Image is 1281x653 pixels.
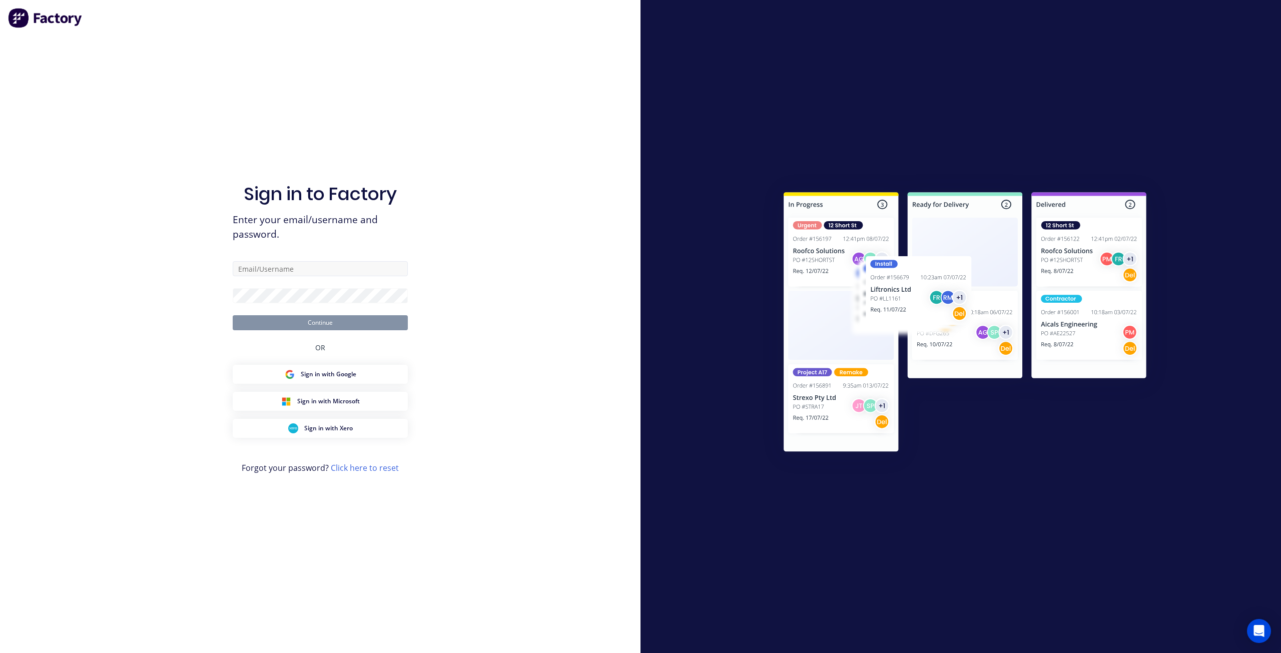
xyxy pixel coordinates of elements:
[297,397,360,406] span: Sign in with Microsoft
[233,392,408,411] button: Microsoft Sign inSign in with Microsoft
[244,183,397,205] h1: Sign in to Factory
[288,423,298,433] img: Xero Sign in
[285,369,295,379] img: Google Sign in
[281,396,291,406] img: Microsoft Sign in
[233,261,408,276] input: Email/Username
[304,424,353,433] span: Sign in with Xero
[762,172,1168,475] img: Sign in
[331,462,399,473] a: Click here to reset
[315,330,325,365] div: OR
[301,370,356,379] span: Sign in with Google
[233,365,408,384] button: Google Sign inSign in with Google
[8,8,83,28] img: Factory
[233,419,408,438] button: Xero Sign inSign in with Xero
[242,462,399,474] span: Forgot your password?
[1247,619,1271,643] div: Open Intercom Messenger
[233,213,408,242] span: Enter your email/username and password.
[233,315,408,330] button: Continue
